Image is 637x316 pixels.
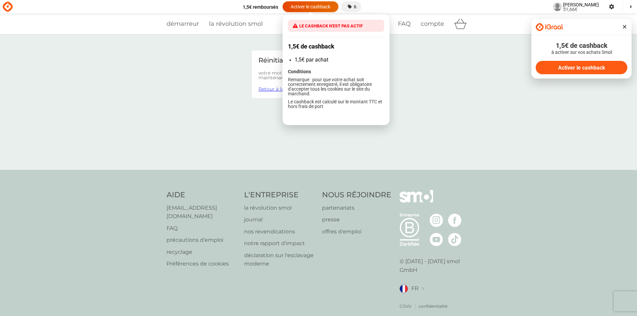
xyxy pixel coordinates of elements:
a: FAQ [398,19,411,29]
a: [EMAIL_ADDRESS][DOMAIN_NAME] [167,204,238,221]
font: la révolution smol [209,20,263,27]
font: démarreur [167,20,199,27]
font: [EMAIL_ADDRESS][DOMAIN_NAME] [167,205,217,220]
font: notre rapport d'impact [244,240,305,246]
img: visitez la page Youtube de smol [430,233,443,246]
a: la révolution smol [209,19,263,29]
font: Préférences de cookies [167,260,229,267]
font: AIDE [167,190,185,199]
img: petit [400,190,433,213]
font: presse [322,216,340,223]
img: visitez la page Instagram de smol [430,214,443,227]
a: Préférences de cookies [167,259,238,268]
font: NOUS RÉJOINDRE [322,190,391,199]
a: offres d'emploi [322,227,391,236]
a: journal [244,215,315,224]
img: visitez la page Facebook de smol [448,214,461,227]
font: FAQ [398,20,411,27]
img: changer de pays [422,287,424,291]
font: la révolution smol [244,205,292,211]
img: Drapeau FR [400,285,408,293]
a: la révolution smol [244,204,315,212]
font: journal [244,216,262,223]
a: FAQ [167,224,238,233]
font: CGVU [400,304,412,309]
a: presse [322,215,391,224]
font: compte [421,20,444,27]
a: précautions d'emploi [167,236,238,244]
font: recyclage [167,249,192,255]
font: FR [411,285,419,292]
div: panier [454,17,471,30]
a: confidentialité [419,303,447,309]
a: partenariats [322,204,391,212]
font: L'ENTREPRISE [244,190,299,199]
font: déclaration sur l'esclavage moderne [244,252,314,267]
a: Retour à la page de connexion [258,86,329,92]
a: compte [421,19,444,29]
font: partenariats [322,205,354,211]
font: © [DATE] - [DATE] smol GmbH [400,258,460,273]
a: déclaration sur l'esclavage moderne [244,251,315,268]
a: recyclage [167,248,238,256]
a: notre rapport d'impact [244,239,315,248]
img: visitez la page TikTok de smol [448,233,461,246]
font: nos revendications [244,228,295,235]
a: CGVU [400,303,412,309]
font: précautions d'emploi [167,237,223,243]
a: nos revendications [244,227,315,236]
font: Réinitialisez votre mot de passe [258,56,362,64]
a: démarreur [167,19,199,29]
font: FAQ [167,225,178,231]
font: offres d'emploi [322,228,361,235]
font: votre mot de passe a été modifié, vous pouvez maintenant vous connecter. [258,70,366,81]
font: confidentialité [419,304,447,309]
